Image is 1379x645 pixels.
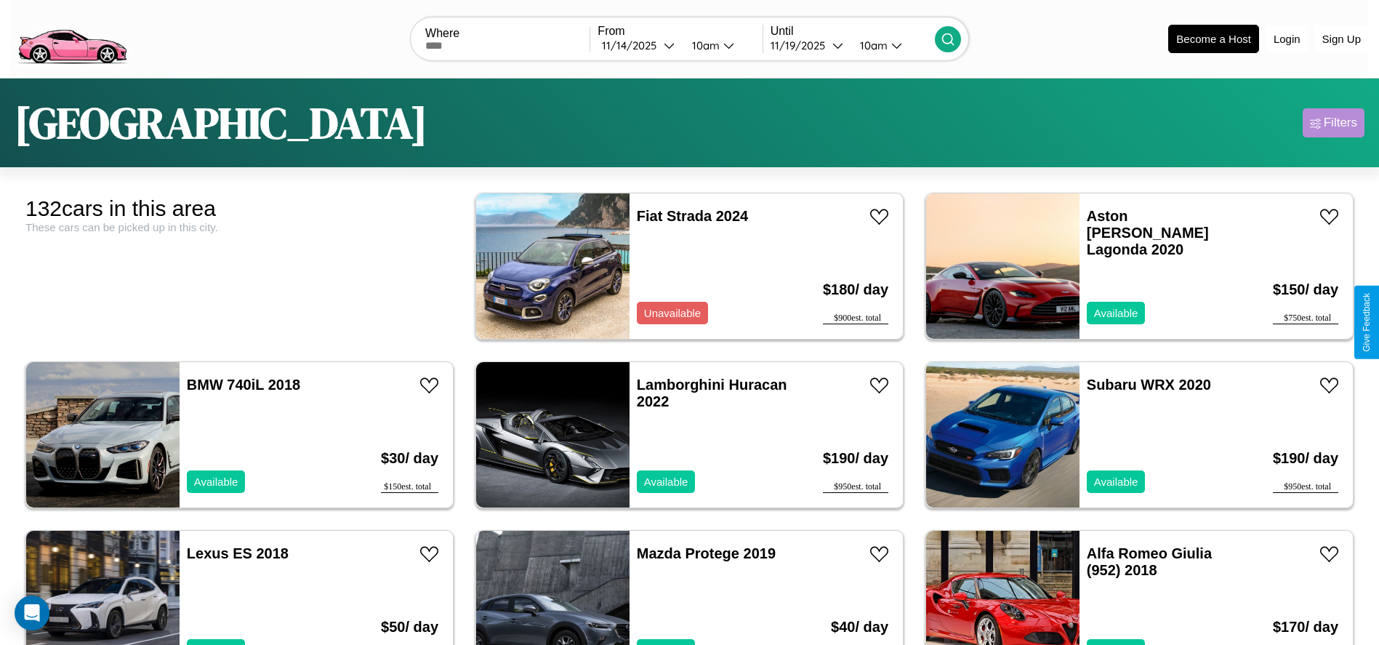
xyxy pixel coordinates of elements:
[685,39,723,52] div: 10am
[11,7,133,68] img: logo
[1273,481,1338,493] div: $ 950 est. total
[1094,303,1138,323] p: Available
[823,313,888,324] div: $ 900 est. total
[15,596,49,630] div: Open Intercom Messenger
[1168,25,1259,53] button: Become a Host
[1303,108,1364,137] button: Filters
[848,38,935,53] button: 10am
[853,39,891,52] div: 10am
[1087,208,1209,257] a: Aston [PERSON_NAME] Lagonda 2020
[680,38,763,53] button: 10am
[637,545,776,561] a: Mazda Protege 2019
[1087,545,1212,578] a: Alfa Romeo Giulia (952) 2018
[644,303,701,323] p: Unavailable
[194,472,238,492] p: Available
[644,472,688,492] p: Available
[823,267,888,313] h3: $ 180 / day
[1087,377,1211,393] a: Subaru WRX 2020
[598,25,762,38] label: From
[25,221,454,233] div: These cars can be picked up in this city.
[425,27,590,40] label: Where
[1362,293,1372,352] div: Give Feedback
[1266,25,1308,52] button: Login
[637,377,787,409] a: Lamborghini Huracan 2022
[598,38,680,53] button: 11/14/2025
[15,93,427,153] h1: [GEOGRAPHIC_DATA]
[602,39,664,52] div: 11 / 14 / 2025
[823,436,888,481] h3: $ 190 / day
[637,208,748,224] a: Fiat Strada 2024
[1315,25,1368,52] button: Sign Up
[771,25,935,38] label: Until
[381,481,438,493] div: $ 150 est. total
[1094,472,1138,492] p: Available
[1273,313,1338,324] div: $ 750 est. total
[1324,116,1357,130] div: Filters
[187,545,289,561] a: Lexus ES 2018
[381,436,438,481] h3: $ 30 / day
[823,481,888,493] div: $ 950 est. total
[187,377,300,393] a: BMW 740iL 2018
[1273,436,1338,481] h3: $ 190 / day
[25,196,454,221] div: 132 cars in this area
[1273,267,1338,313] h3: $ 150 / day
[771,39,832,52] div: 11 / 19 / 2025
